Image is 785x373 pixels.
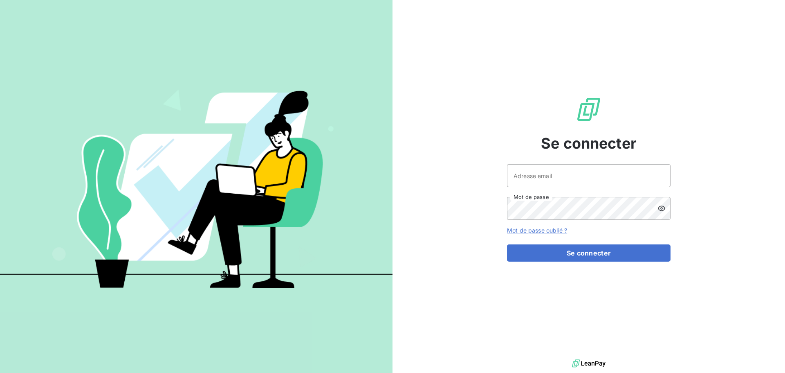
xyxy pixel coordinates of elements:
button: Se connecter [507,244,671,262]
input: placeholder [507,164,671,187]
span: Se connecter [541,132,637,154]
img: Logo LeanPay [576,96,602,122]
img: logo [572,357,606,370]
a: Mot de passe oublié ? [507,227,567,234]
